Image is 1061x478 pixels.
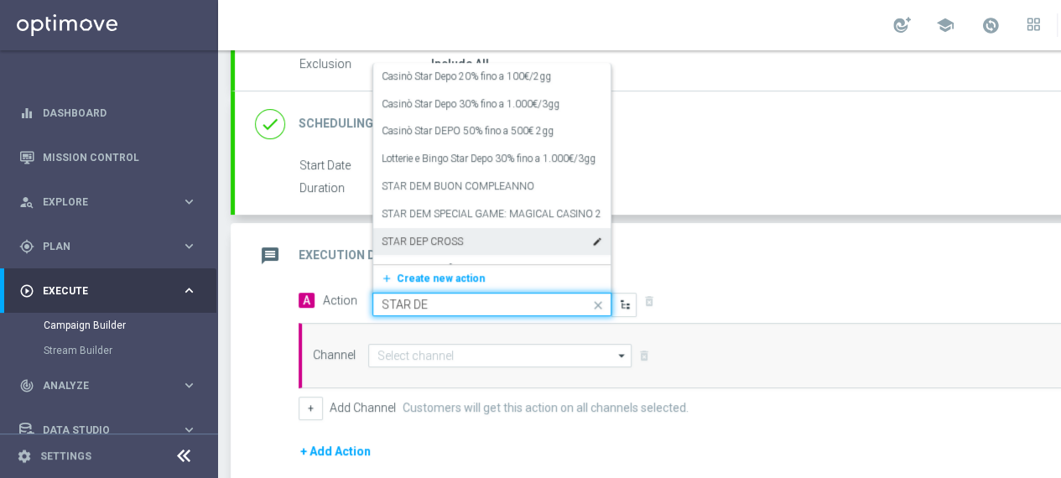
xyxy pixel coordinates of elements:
label: Exclusion [299,57,431,72]
span: Analyze [43,381,181,391]
label: Duration [299,181,431,196]
i: person_search [19,195,34,210]
a: Stream Builder [44,344,174,357]
div: Casinò Star Depo 20% fino a 100€/2gg [382,63,602,91]
button: gps_fixed Plan keyboard_arrow_right [18,240,198,253]
a: Campaign Builder [44,319,174,332]
div: Lotterie e Bingo Star Depo 30% fino a 1.000€/3gg [382,145,602,173]
div: Plan [19,239,181,254]
div: Casinò Star DEPO 50% fino a 500€ 2gg [382,117,602,145]
div: STAR DEM BUON COMPLEANNO [382,173,602,200]
span: Plan [43,242,181,252]
button: play_circle_outline Execute keyboard_arrow_right [18,284,198,298]
label: Channel [313,348,356,362]
label: STAR DEP CROSS [382,235,463,249]
div: Analyze [19,378,181,393]
i: keyboard_arrow_right [181,377,197,393]
button: + Add Action [299,441,372,462]
span: school [936,16,954,34]
h2: Scheduling [299,116,373,132]
button: Data Studio keyboard_arrow_right [18,423,198,437]
span: Data Studio [43,425,181,435]
div: Data Studio [19,423,181,438]
label: Casinò Star Depo 20% fino a 100€/2gg [382,70,551,84]
span: Create new action [397,273,485,284]
label: Customers will get this action on all channels selected. [403,401,689,415]
button: person_search Explore keyboard_arrow_right [18,195,198,209]
label: STAR DEM BUON COMPLEANNO [382,179,534,194]
ng-dropdown-panel: Options list [372,63,611,294]
i: keyboard_arrow_right [181,422,197,438]
label: Casinò Star Depo 30% fino a 1.000€/3gg [382,97,559,112]
a: Settings [40,451,91,461]
div: STAR DEM SPECIAL GAME: MAGICAL CASINO 2025 [382,200,602,228]
input: Select channel [368,344,632,367]
span: A [299,293,315,308]
label: Star Depo 20% fino a 500€ [382,262,497,276]
div: Mission Control [19,135,197,179]
i: gps_fixed [19,239,34,254]
div: Execute [19,283,181,299]
i: arrow_drop_down [614,345,631,366]
label: Start Date [299,158,431,174]
i: play_circle_outline [19,283,34,299]
span: Execute [43,286,181,296]
div: Casinò Star Depo 30% fino a 1.000€/3gg [382,91,602,118]
button: + [299,397,323,420]
a: Mission Control [43,135,197,179]
button: equalizer Dashboard [18,107,198,120]
div: Campaign Builder [44,313,216,338]
i: equalizer [19,106,34,121]
a: Dashboard [43,91,197,135]
label: Casinò Star DEPO 50% fino a 500€ 2gg [382,124,554,138]
div: Stream Builder [44,338,216,363]
i: message [255,241,285,271]
i: keyboard_arrow_right [181,194,197,210]
i: keyboard_arrow_right [181,238,197,254]
i: track_changes [19,378,34,393]
label: Action [323,294,357,308]
div: Star Depo 20% fino a 500€ [382,255,602,283]
i: edit [592,236,602,247]
label: Add Channel [330,401,396,415]
i: done [255,109,285,139]
button: add_newCreate new action [373,269,605,288]
i: keyboard_arrow_right [181,283,197,299]
div: Explore [19,195,181,210]
i: settings [17,449,32,464]
button: Mission Control [18,151,198,164]
button: track_changes Analyze keyboard_arrow_right [18,379,198,392]
h2: Execution Details [299,247,415,263]
div: STAR DEP CROSS [382,228,602,256]
label: Lotterie e Bingo Star Depo 30% fino a 1.000€/3gg [382,152,596,166]
div: Dashboard [19,91,197,135]
span: Explore [43,197,181,207]
label: STAR DEM SPECIAL GAME: MAGICAL CASINO 2025 [382,207,619,221]
i: add_new [381,273,397,284]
